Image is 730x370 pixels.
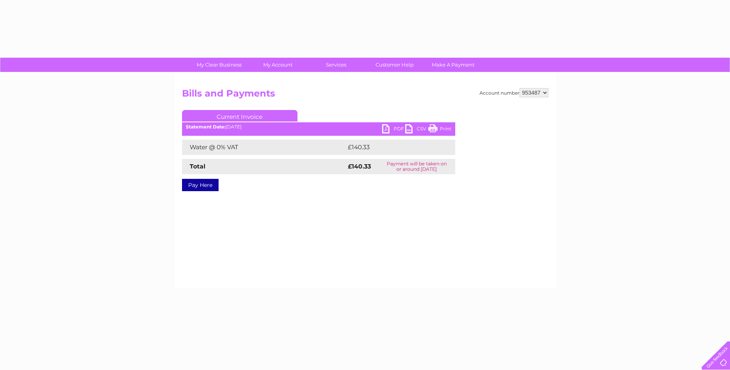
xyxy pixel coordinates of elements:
[363,58,426,72] a: Customer Help
[405,124,428,135] a: CSV
[382,124,405,135] a: PDF
[348,163,371,170] strong: £140.33
[346,140,441,155] td: £140.33
[187,58,251,72] a: My Clear Business
[421,58,485,72] a: Make A Payment
[186,124,226,130] b: Statement Date:
[428,124,451,135] a: Print
[304,58,368,72] a: Services
[182,179,219,191] a: Pay Here
[182,88,548,103] h2: Bills and Payments
[378,159,455,174] td: Payment will be taken on or around [DATE]
[182,140,346,155] td: Water @ 0% VAT
[479,88,548,97] div: Account number
[246,58,309,72] a: My Account
[182,110,297,122] a: Current Invoice
[182,124,455,130] div: [DATE]
[190,163,205,170] strong: Total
